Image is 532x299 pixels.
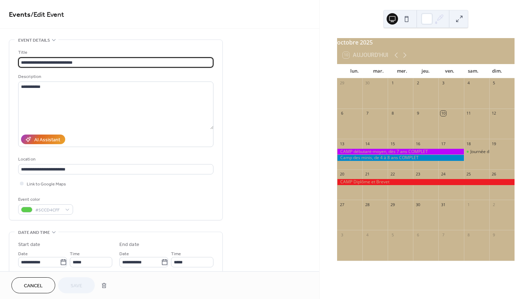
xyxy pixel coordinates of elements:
span: Event details [18,37,50,44]
div: 30 [365,80,370,86]
div: 24 [440,172,446,177]
div: Journée de stage ados adultes [464,149,489,155]
div: 10 [440,111,446,116]
div: 2 [415,80,420,86]
div: 16 [415,141,420,146]
div: 12 [491,111,497,116]
div: 3 [440,80,446,86]
button: AI Assistant [21,135,65,144]
div: 29 [390,202,395,207]
div: jeu. [414,64,438,78]
span: #5CCD4CFF [35,206,62,214]
div: 7 [440,232,446,237]
div: dim. [485,64,509,78]
div: 15 [390,141,395,146]
div: lun. [343,64,367,78]
div: 6 [415,232,420,237]
span: Date [18,250,28,258]
div: 4 [365,232,370,237]
div: 28 [365,202,370,207]
div: 13 [339,141,345,146]
div: 17 [440,141,446,146]
div: 9 [415,111,420,116]
div: 26 [491,172,497,177]
div: 9 [491,232,497,237]
div: 3 [339,232,345,237]
div: 1 [390,80,395,86]
div: AI Assistant [34,136,60,144]
span: Link to Google Maps [27,180,66,188]
div: mer. [390,64,414,78]
div: CAMP Diplôme et Brevet [337,179,515,185]
div: 8 [466,232,471,237]
div: Location [18,156,212,163]
div: 25 [466,172,471,177]
div: 18 [466,141,471,146]
button: Cancel [11,277,55,293]
div: 31 [440,202,446,207]
div: 19 [491,141,497,146]
span: / Edit Event [31,8,64,22]
div: mar. [366,64,390,78]
div: 6 [339,111,345,116]
div: 29 [339,80,345,86]
div: 8 [390,111,395,116]
div: Title [18,49,212,56]
div: sam. [461,64,485,78]
div: CAMP débutant-moyen, dès 7 ans COMPLET [337,149,464,155]
div: 5 [390,232,395,237]
a: Events [9,8,31,22]
div: Journée de stage ados adultes [470,149,530,155]
span: Time [70,250,80,258]
div: 27 [339,202,345,207]
div: 30 [415,202,420,207]
div: Event color [18,196,72,203]
div: ven. [438,64,461,78]
div: octobre 2025 [337,38,515,47]
div: 20 [339,172,345,177]
div: 22 [390,172,395,177]
div: 5 [491,80,497,86]
div: 1 [466,202,471,207]
span: Date [119,250,129,258]
div: 14 [365,141,370,146]
div: End date [119,241,139,248]
div: 11 [466,111,471,116]
div: 21 [365,172,370,177]
div: Start date [18,241,40,248]
div: Description [18,73,212,80]
div: 2 [491,202,497,207]
span: Cancel [24,282,43,290]
div: Camp des minis, de 4 à 8 ans COMPLET [337,155,464,161]
div: 7 [365,111,370,116]
span: Time [171,250,181,258]
div: 4 [466,80,471,86]
div: 23 [415,172,420,177]
span: Date and time [18,229,50,236]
